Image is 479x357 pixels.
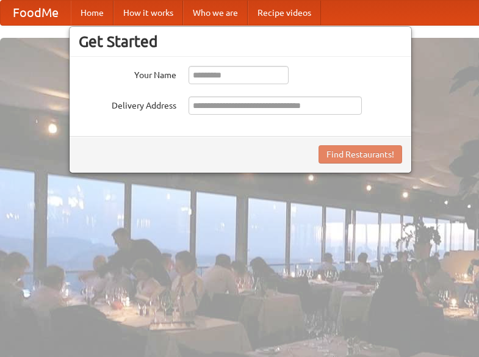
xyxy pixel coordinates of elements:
[79,32,402,51] h3: Get Started
[79,66,176,81] label: Your Name
[79,96,176,112] label: Delivery Address
[71,1,113,25] a: Home
[183,1,248,25] a: Who we are
[319,145,402,164] button: Find Restaurants!
[1,1,71,25] a: FoodMe
[248,1,321,25] a: Recipe videos
[113,1,183,25] a: How it works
